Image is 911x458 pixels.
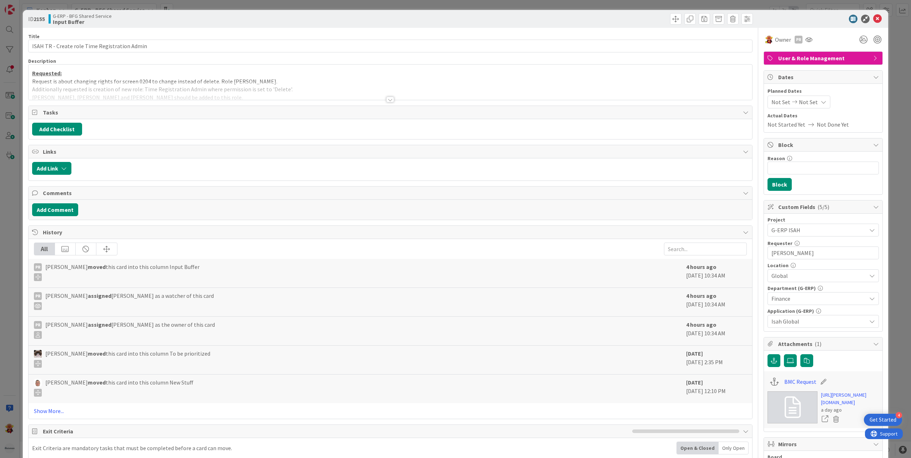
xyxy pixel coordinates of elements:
[43,427,629,436] span: Exit Criteria
[719,442,748,454] div: Only Open
[864,414,902,426] div: Open Get Started checklist, remaining modules: 4
[43,228,739,236] span: History
[767,240,792,246] label: Requester
[32,203,78,216] button: Add Comment
[32,77,749,86] p: Request is about changing rights for screen 0204 to change instead of delete. Role [PERSON_NAME].
[32,123,82,136] button: Add Checklist
[43,189,739,197] span: Comments
[686,378,747,400] div: [DATE] 12:10 PM
[677,442,719,454] div: Open & Closed
[775,35,791,44] span: Owner
[686,321,716,328] b: 4 hours ago
[821,406,879,414] div: a day ago
[778,440,870,448] span: Mirrors
[53,19,112,25] b: Input Buffer
[767,286,879,291] div: Department (G-ERP)
[28,40,753,52] input: type card name here...
[817,120,849,129] span: Not Done Yet
[45,378,193,397] span: [PERSON_NAME] this card into this column New Stuff
[88,379,106,386] b: moved
[771,317,866,326] span: Isah Global
[34,350,42,358] img: Kv
[778,54,870,62] span: User & Role Management
[88,350,106,357] b: moved
[686,263,716,270] b: 4 hours ago
[778,73,870,81] span: Dates
[88,292,111,299] b: assigned
[686,291,747,313] div: [DATE] 10:34 AM
[821,414,829,424] a: Open
[767,87,879,95] span: Planned Dates
[88,263,106,270] b: moved
[28,15,45,23] span: ID
[43,108,739,117] span: Tasks
[34,263,42,271] div: PR
[686,263,747,284] div: [DATE] 10:34 AM
[767,309,879,314] div: Application (G-ERP)
[767,178,792,191] button: Block
[45,263,200,281] span: [PERSON_NAME] this card into this column Input Buffer
[28,58,56,64] span: Description
[664,243,747,255] input: Search...
[767,120,805,129] span: Not Started Yet
[15,1,32,10] span: Support
[771,271,866,280] span: Global
[88,321,111,328] b: assigned
[686,349,747,371] div: [DATE] 2:35 PM
[799,98,818,106] span: Not Set
[686,320,747,342] div: [DATE] 10:34 AM
[778,141,870,149] span: Block
[896,412,902,418] div: 4
[767,217,879,222] div: Project
[815,340,821,347] span: ( 1 )
[767,155,785,162] label: Reason
[32,70,62,77] u: Requested:
[778,203,870,211] span: Custom Fields
[34,243,55,255] div: All
[45,291,214,310] span: [PERSON_NAME] [PERSON_NAME] as a watcher of this card
[34,407,747,415] a: Show More...
[34,379,42,387] img: lD
[771,294,866,303] span: Finance
[771,225,863,235] span: G-ERP ISAH
[45,320,215,339] span: [PERSON_NAME] [PERSON_NAME] as the owner of this card
[43,147,739,156] span: Links
[778,340,870,348] span: Attachments
[765,35,774,44] img: LC
[28,33,40,40] label: Title
[32,444,232,452] div: Exit Criteria are mandatory tasks that must be completed before a card can move.
[686,292,716,299] b: 4 hours ago
[870,416,896,423] div: Get Started
[686,379,703,386] b: [DATE]
[45,349,210,368] span: [PERSON_NAME] this card into this column To be prioritized
[821,391,879,406] a: [URL][PERSON_NAME][DOMAIN_NAME]
[34,321,42,329] div: PR
[817,203,829,210] span: ( 5/5 )
[771,98,790,106] span: Not Set
[34,292,42,300] div: PR
[53,13,112,19] span: G-ERP - BFG Shared Service
[784,377,816,386] a: BMC Request
[32,162,71,175] button: Add Link
[767,112,879,119] span: Actual Dates
[34,15,45,22] b: 2155
[767,263,879,268] div: Location
[686,350,703,357] b: [DATE]
[795,36,802,44] div: PR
